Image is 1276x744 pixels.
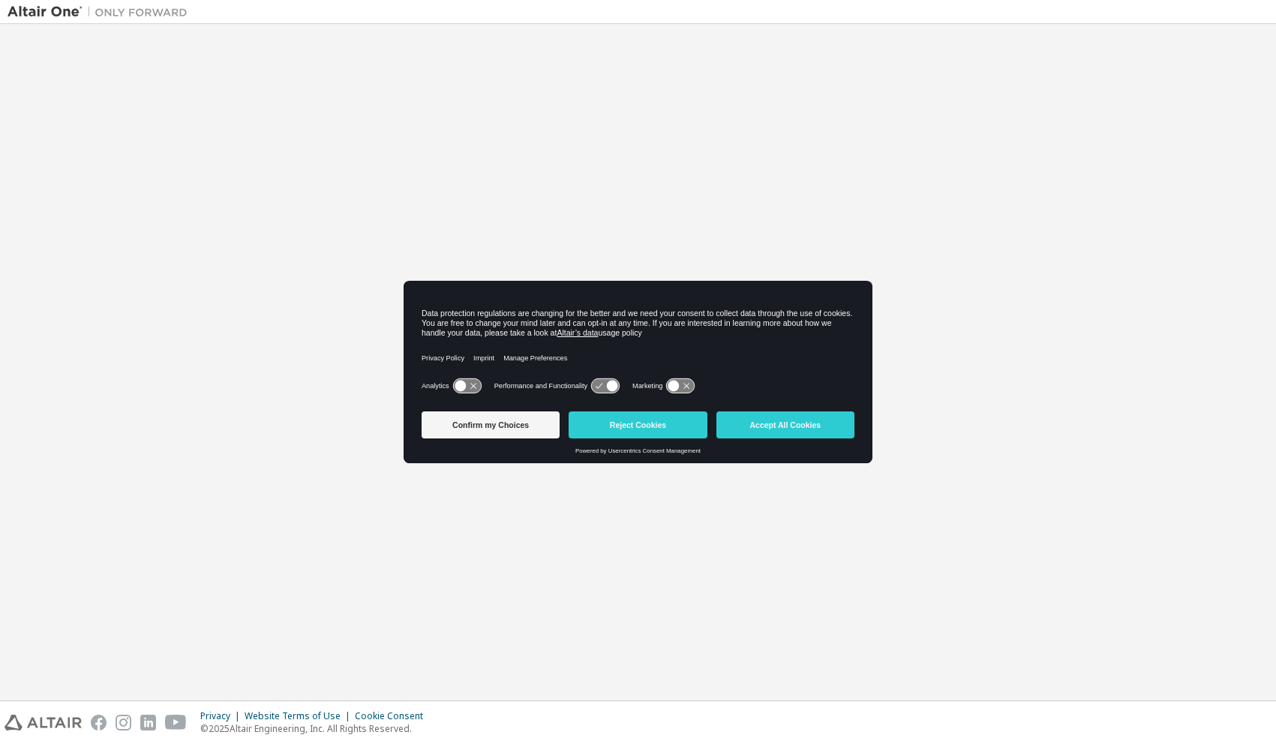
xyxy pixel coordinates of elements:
[200,710,245,722] div: Privacy
[355,710,432,722] div: Cookie Consent
[116,715,131,730] img: instagram.svg
[140,715,156,730] img: linkedin.svg
[165,715,187,730] img: youtube.svg
[8,5,195,20] img: Altair One
[245,710,355,722] div: Website Terms of Use
[5,715,82,730] img: altair_logo.svg
[200,722,432,735] p: © 2025 Altair Engineering, Inc. All Rights Reserved.
[91,715,107,730] img: facebook.svg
